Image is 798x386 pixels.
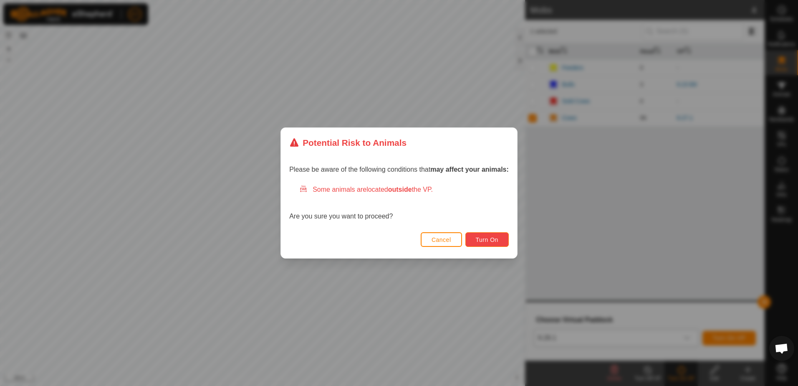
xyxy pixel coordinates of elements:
button: Turn On [465,232,509,247]
strong: outside [388,186,412,193]
div: Potential Risk to Animals [289,136,407,149]
span: Cancel [432,236,451,243]
div: Some animals are [299,185,509,195]
span: Please be aware of the following conditions that [289,166,509,173]
strong: may affect your animals: [430,166,509,173]
span: Turn On [476,236,498,243]
button: Cancel [421,232,462,247]
span: located the VP. [366,186,433,193]
div: Open chat [769,336,794,361]
div: Are you sure you want to proceed? [289,185,509,221]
